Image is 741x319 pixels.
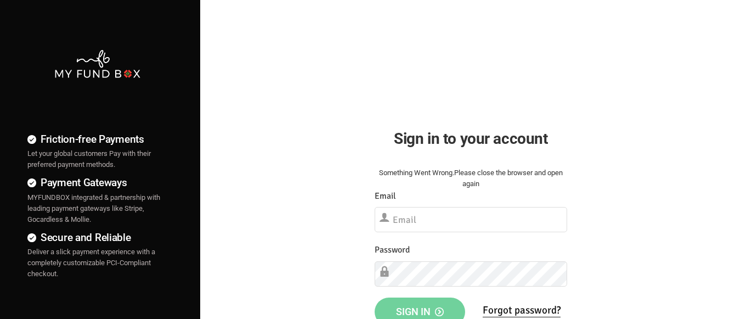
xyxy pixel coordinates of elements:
[27,248,155,278] span: Deliver a slick payment experience with a completely customizable PCI-Compliant checkout.
[27,193,160,223] span: MYFUNDBOX integrated & partnership with leading payment gateways like Stripe, Gocardless & Mollie.
[27,230,167,245] h4: Secure and Reliable
[375,207,567,232] input: Email
[54,49,142,79] img: mfbwhite.png
[396,306,444,317] span: Sign in
[375,243,410,257] label: Password
[27,131,167,147] h4: Friction-free Payments
[483,304,561,317] a: Forgot password?
[27,149,151,169] span: Let your global customers Pay with their preferred payment methods.
[375,127,567,150] h2: Sign in to your account
[27,175,167,191] h4: Payment Gateways
[375,167,567,189] div: Something Went Wrong.Please close the browser and open again
[375,189,396,203] label: Email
